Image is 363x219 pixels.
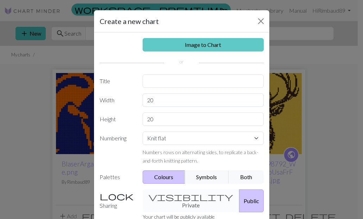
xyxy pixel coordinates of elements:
[185,170,229,184] button: Symbols
[95,93,139,107] label: Width
[143,149,258,164] small: Numbers rows on alternating sides, to replicate a back-and-forth knitting pattern.
[100,16,159,26] h5: Create a new chart
[95,74,139,88] label: Title
[95,189,139,212] label: Sharing
[255,16,267,27] button: Close
[95,132,139,165] label: Numbering
[143,170,185,184] button: Colours
[229,170,264,184] button: Both
[143,38,264,51] a: Image to Chart
[95,112,139,126] label: Height
[95,170,139,184] label: Palettes
[239,189,264,212] button: Public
